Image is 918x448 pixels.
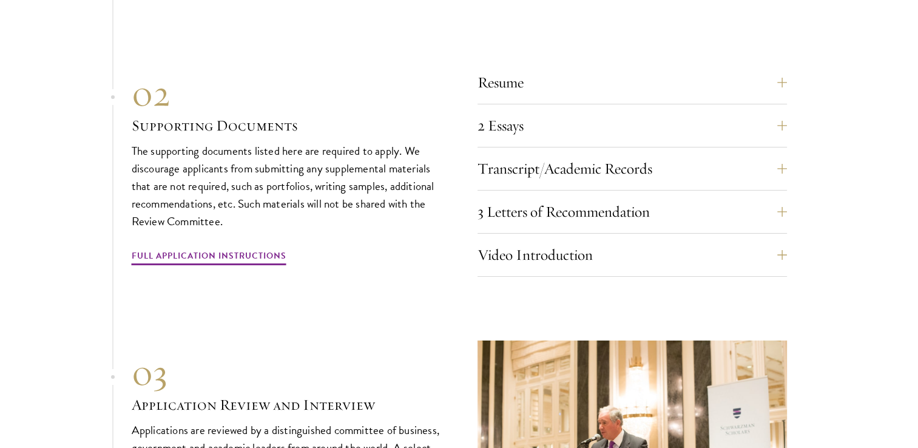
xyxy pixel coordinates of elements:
[478,154,787,183] button: Transcript/Academic Records
[478,68,787,97] button: Resume
[132,351,441,395] div: 03
[132,115,441,136] h3: Supporting Documents
[132,142,441,230] p: The supporting documents listed here are required to apply. We discourage applicants from submitt...
[132,72,441,115] div: 02
[478,111,787,140] button: 2 Essays
[478,240,787,270] button: Video Introduction
[132,248,286,267] a: Full Application Instructions
[132,395,441,415] h3: Application Review and Interview
[478,197,787,226] button: 3 Letters of Recommendation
